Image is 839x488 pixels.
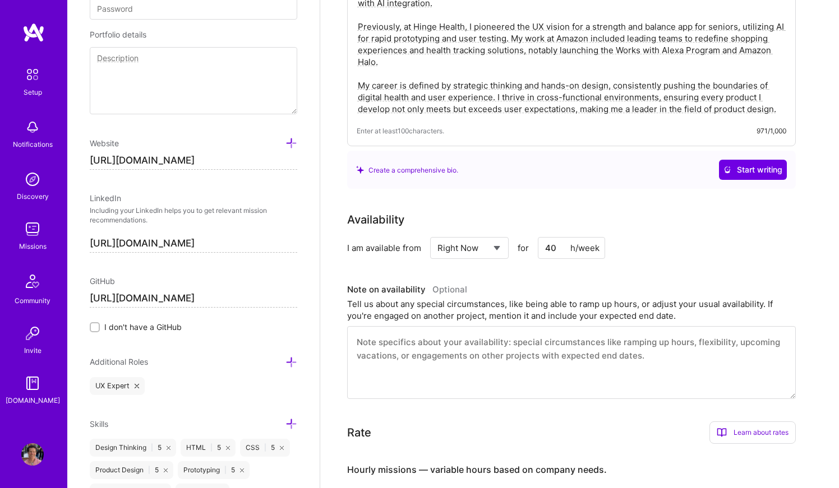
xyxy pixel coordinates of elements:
[21,63,44,86] img: setup
[357,125,444,137] span: Enter at least 100 characters.
[21,218,44,240] img: teamwork
[104,321,182,333] span: I don't have a GitHub
[356,166,364,174] i: icon SuggestedTeams
[518,242,529,254] span: for
[21,322,44,345] img: Invite
[723,166,731,174] i: icon CrystalBallWhite
[432,284,467,295] span: Optional
[240,468,244,472] i: icon Close
[224,466,227,475] span: |
[181,439,236,457] div: HTML 5
[719,160,787,180] button: Start writing
[709,421,796,444] div: Learn about rates
[240,439,289,457] div: CSS 5
[90,377,145,395] div: UX Expert
[280,446,284,450] i: icon Close
[90,357,148,366] span: Additional Roles
[19,268,46,295] img: Community
[90,206,297,225] p: Including your LinkedIn helps you to get relevant mission recommendations.
[538,237,605,259] input: XX
[164,468,168,472] i: icon Close
[15,295,50,306] div: Community
[6,394,60,406] div: [DOMAIN_NAME]
[226,446,230,450] i: icon Close
[757,125,786,137] div: 971/1,000
[13,138,53,150] div: Notifications
[356,164,458,176] div: Create a comprehensive bio.
[347,242,421,254] div: I am available from
[21,116,44,138] img: bell
[90,276,115,286] span: GitHub
[347,464,607,475] h4: Hourly missions — variable hours based on company needs.
[167,446,170,450] i: icon Close
[347,281,467,298] div: Note on availability
[90,193,121,203] span: LinkedIn
[210,443,213,452] span: |
[570,242,600,254] div: h/week
[22,22,45,43] img: logo
[148,466,150,475] span: |
[21,443,44,466] img: User Avatar
[347,298,796,322] div: Tell us about any special circumstances, like being able to ramp up hours, or adjust your usual a...
[19,443,47,466] a: User Avatar
[19,240,47,252] div: Missions
[347,424,371,441] div: Rate
[21,372,44,394] img: guide book
[264,443,266,452] span: |
[717,427,727,438] i: icon BookOpen
[347,211,404,228] div: Availability
[17,190,49,202] div: Discovery
[723,164,782,175] span: Start writing
[90,152,297,170] input: http://...
[151,443,153,452] span: |
[90,29,297,40] div: Portfolio details
[178,461,250,479] div: Prototyping 5
[24,86,42,98] div: Setup
[90,138,119,148] span: Website
[21,168,44,190] img: discovery
[24,345,42,356] div: Invite
[90,419,108,429] span: Skills
[135,384,139,388] i: icon Close
[90,461,173,479] div: Product Design 5
[90,439,176,457] div: Design Thinking 5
